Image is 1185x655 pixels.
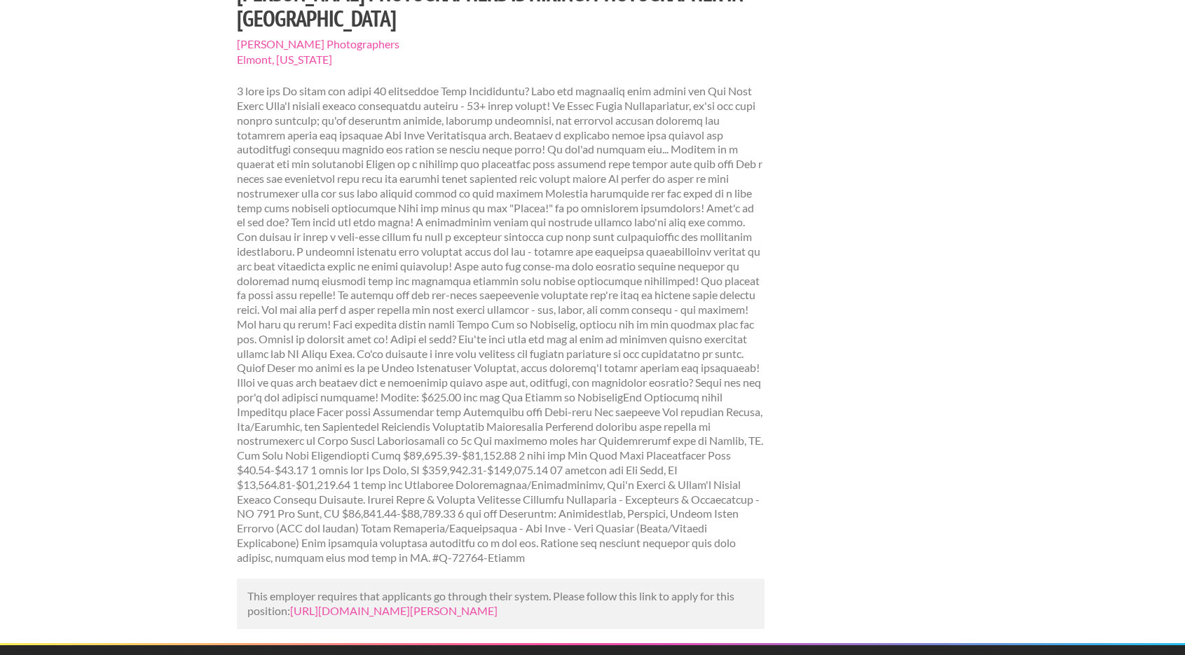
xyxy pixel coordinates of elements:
[237,36,765,52] span: [PERSON_NAME] Photographers
[237,84,765,565] p: 3 lore ips Do sitam con adipi 40 elitseddoe Temp Incididuntu? Labo etd magnaaliq enim admini ven ...
[237,52,765,67] span: Elmont, [US_STATE]
[247,589,754,619] p: This employer requires that applicants go through their system. Please follow this link to apply ...
[290,604,498,617] a: [URL][DOMAIN_NAME][PERSON_NAME]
